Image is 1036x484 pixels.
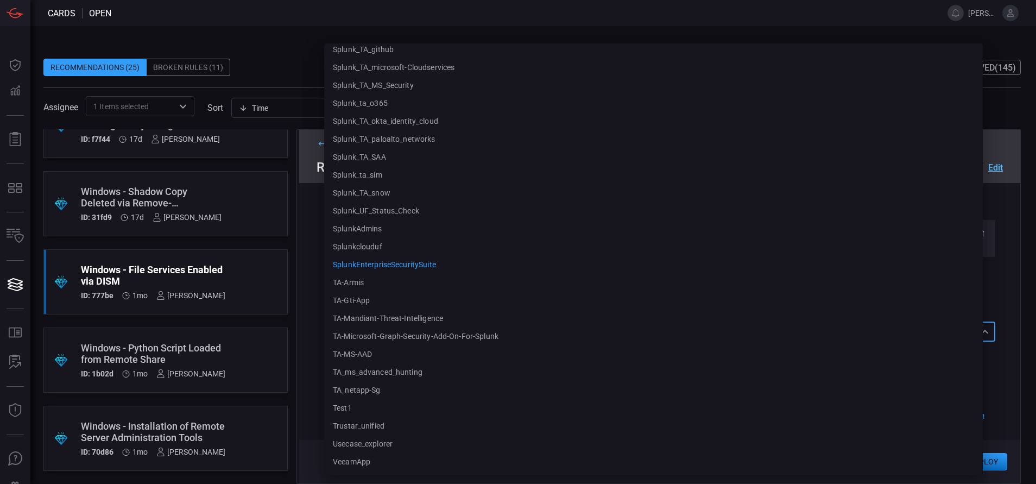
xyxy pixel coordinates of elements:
div: TA-microsoft-graph-security-add-on-for-splunk [333,331,498,342]
div: TA-mandiant-threat-intelligence [333,313,443,324]
div: TA_ms_advanced_hunting [333,367,422,378]
div: TA-armis [333,277,364,288]
div: SplunkEnterpriseSecuritySuite [333,259,436,271]
div: Splunk_UF_Status_Check [333,205,419,217]
div: TA-MS-AAD [333,349,372,360]
div: usecase_explorer [333,438,393,450]
div: splunkclouduf [333,241,382,253]
div: Splunk_TA_snow [333,187,390,199]
div: VeeamApp [333,456,370,468]
div: TA-gti-app [333,295,370,306]
div: Test1 [333,403,352,414]
div: TA_netapp-sg [333,385,381,396]
div: SplunkAdmins [333,223,382,235]
div: trustar_unified [333,420,384,432]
